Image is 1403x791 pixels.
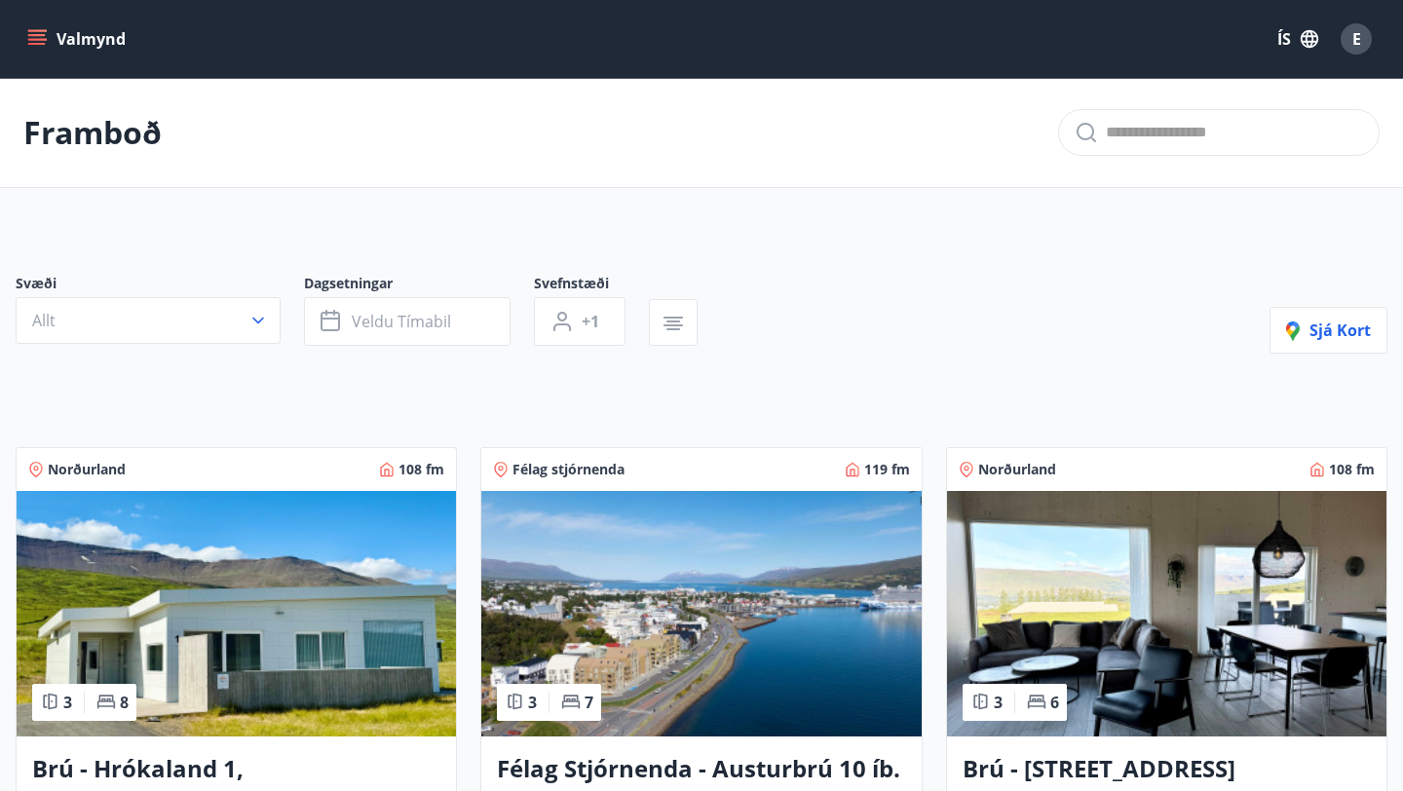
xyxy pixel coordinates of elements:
[1329,460,1375,479] span: 108 fm
[1352,28,1361,50] span: E
[304,274,534,297] span: Dagsetningar
[585,692,593,713] span: 7
[864,460,910,479] span: 119 fm
[582,311,599,332] span: +1
[32,310,56,331] span: Allt
[534,297,626,346] button: +1
[398,460,444,479] span: 108 fm
[32,752,440,787] h3: Brú - Hrókaland 1, [GEOGRAPHIC_DATA]
[947,491,1386,736] img: Paella dish
[481,491,921,736] img: Paella dish
[16,297,281,344] button: Allt
[1050,692,1059,713] span: 6
[23,21,133,56] button: menu
[528,692,537,713] span: 3
[512,460,625,479] span: Félag stjórnenda
[1270,307,1387,354] button: Sjá kort
[978,460,1056,479] span: Norðurland
[963,752,1371,787] h3: Brú - [STREET_ADDRESS]
[1333,16,1380,62] button: E
[304,297,511,346] button: Veldu tímabil
[63,692,72,713] span: 3
[23,111,162,154] p: Framboð
[16,274,304,297] span: Svæði
[120,692,129,713] span: 8
[17,491,456,736] img: Paella dish
[497,752,905,787] h3: Félag Stjórnenda - Austurbrú 10 íb. 201
[1267,21,1329,56] button: ÍS
[1286,320,1371,341] span: Sjá kort
[534,274,649,297] span: Svefnstæði
[48,460,126,479] span: Norðurland
[994,692,1003,713] span: 3
[352,311,451,332] span: Veldu tímabil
